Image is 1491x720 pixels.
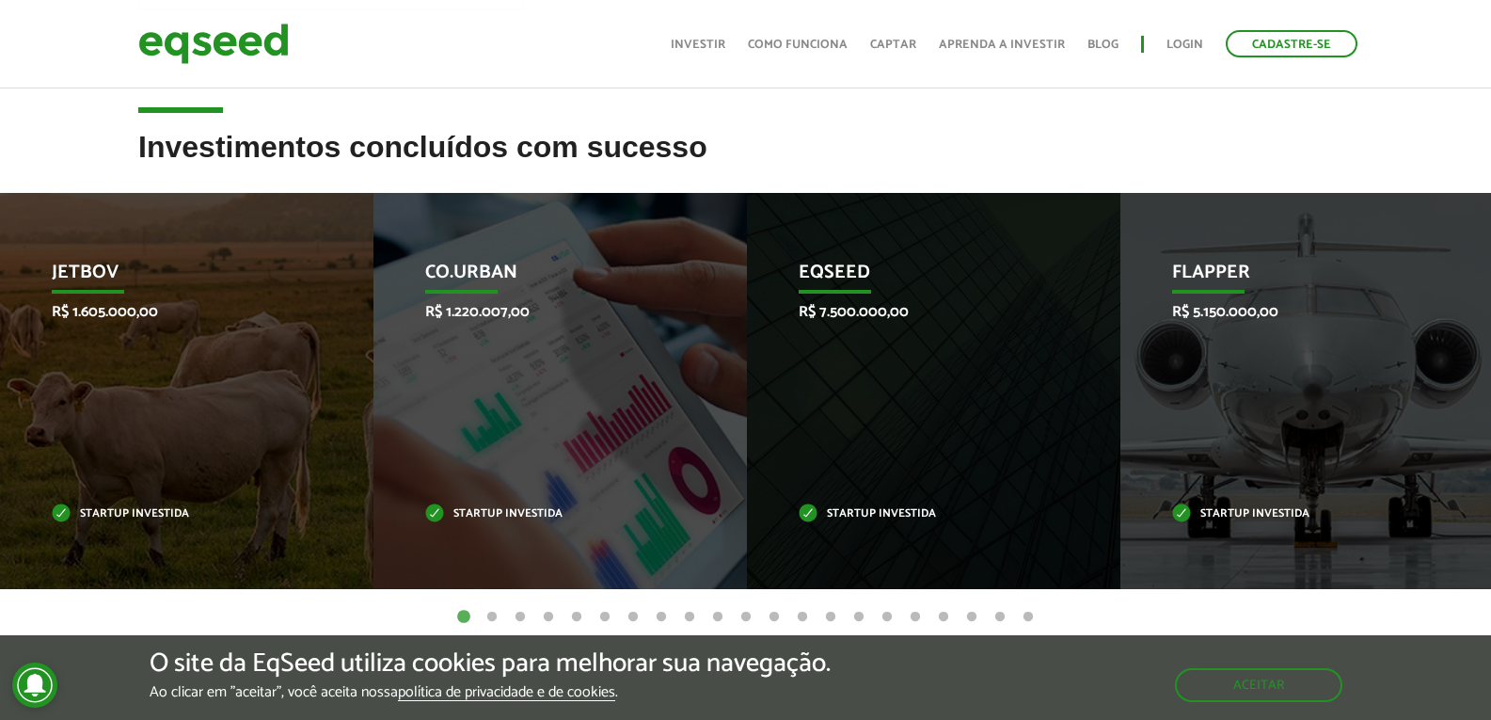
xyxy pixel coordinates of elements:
[1226,30,1357,57] a: Cadastre-se
[511,608,530,627] button: 3 of 21
[483,608,501,627] button: 2 of 21
[939,39,1065,51] a: Aprenda a investir
[398,685,615,701] a: política de privacidade e de cookies
[799,303,1040,321] p: R$ 7.500.000,00
[52,262,293,294] p: JetBov
[962,608,981,627] button: 19 of 21
[1172,509,1414,520] p: Startup investida
[52,509,293,520] p: Startup investida
[1172,262,1414,294] p: Flapper
[454,608,473,627] button: 1 of 21
[425,509,667,520] p: Startup investida
[671,39,725,51] a: Investir
[870,39,916,51] a: Captar
[1166,39,1203,51] a: Login
[737,608,755,627] button: 11 of 21
[1175,668,1342,702] button: Aceitar
[138,131,1353,192] h2: Investimentos concluídos com sucesso
[150,649,831,679] h5: O site da EqSeed utiliza cookies para melhorar sua navegação.
[1172,303,1414,321] p: R$ 5.150.000,00
[595,608,614,627] button: 6 of 21
[934,608,953,627] button: 18 of 21
[539,608,558,627] button: 4 of 21
[748,39,848,51] a: Como funciona
[52,303,293,321] p: R$ 1.605.000,00
[878,608,896,627] button: 16 of 21
[1019,608,1038,627] button: 21 of 21
[991,608,1009,627] button: 20 of 21
[567,608,586,627] button: 5 of 21
[680,608,699,627] button: 9 of 21
[765,608,784,627] button: 12 of 21
[708,608,727,627] button: 10 of 21
[652,608,671,627] button: 8 of 21
[799,509,1040,520] p: Startup investida
[624,608,642,627] button: 7 of 21
[138,19,289,69] img: EqSeed
[150,683,831,701] p: Ao clicar em "aceitar", você aceita nossa .
[906,608,925,627] button: 17 of 21
[1087,39,1118,51] a: Blog
[849,608,868,627] button: 15 of 21
[799,262,1040,294] p: EqSeed
[793,608,812,627] button: 13 of 21
[821,608,840,627] button: 14 of 21
[425,303,667,321] p: R$ 1.220.007,00
[425,262,667,294] p: Co.Urban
